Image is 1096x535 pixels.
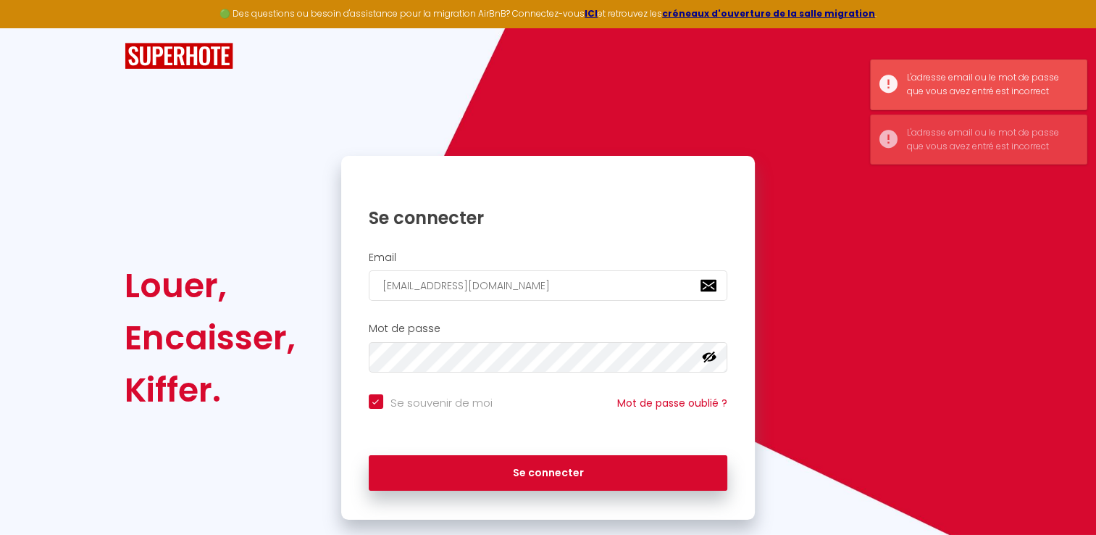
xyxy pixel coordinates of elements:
div: Encaisser, [125,312,296,364]
div: Kiffer. [125,364,296,416]
div: Louer, [125,260,296,312]
button: Ouvrir le widget de chat LiveChat [12,6,55,49]
h1: Se connecter [369,207,728,229]
a: créneaux d'ouverture de la salle migration [662,7,875,20]
div: L'adresse email ou le mot de passe que vous avez entré est incorrect [907,126,1072,154]
a: Mot de passe oublié ? [617,396,727,410]
input: Ton Email [369,270,728,301]
a: ICI [585,7,598,20]
div: L'adresse email ou le mot de passe que vous avez entré est incorrect [907,71,1072,99]
h2: Mot de passe [369,323,728,335]
button: Se connecter [369,455,728,492]
h2: Email [369,252,728,264]
img: SuperHote logo [125,43,233,70]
